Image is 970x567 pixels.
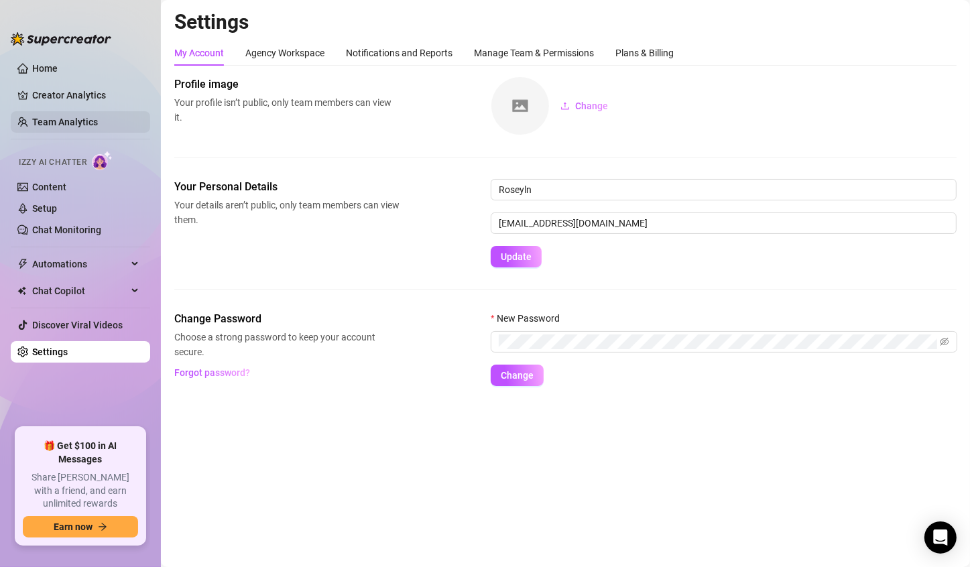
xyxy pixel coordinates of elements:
div: Agency Workspace [245,46,324,60]
span: Change Password [174,311,400,327]
span: Automations [32,253,127,275]
span: Choose a strong password to keep your account secure. [174,330,400,359]
img: AI Chatter [92,151,113,170]
div: Open Intercom Messenger [924,521,957,554]
span: arrow-right [98,522,107,531]
h2: Settings [174,9,957,35]
span: Change [501,370,534,381]
a: Content [32,182,66,192]
button: Forgot password? [174,362,251,383]
span: eye-invisible [940,337,949,346]
span: Your Personal Details [174,179,400,195]
img: logo-BBDzfeDw.svg [11,32,111,46]
input: New Password [499,334,937,349]
div: Plans & Billing [615,46,674,60]
a: Home [32,63,58,74]
div: My Account [174,46,224,60]
label: New Password [491,311,568,326]
span: Your details aren’t public, only team members can view them. [174,198,400,227]
div: Manage Team & Permissions [474,46,594,60]
a: Creator Analytics [32,84,139,106]
a: Discover Viral Videos [32,320,123,330]
button: Update [491,246,542,267]
span: Forgot password? [175,367,251,378]
span: upload [560,101,570,111]
div: Notifications and Reports [346,46,452,60]
span: Izzy AI Chatter [19,156,86,169]
button: Change [550,95,619,117]
span: thunderbolt [17,259,28,269]
a: Team Analytics [32,117,98,127]
span: Share [PERSON_NAME] with a friend, and earn unlimited rewards [23,471,138,511]
img: square-placeholder.png [491,77,549,135]
a: Settings [32,346,68,357]
button: Change [491,365,544,386]
span: Update [501,251,532,262]
a: Setup [32,203,57,214]
input: Enter new email [491,212,957,234]
span: Your profile isn’t public, only team members can view it. [174,95,400,125]
img: Chat Copilot [17,286,26,296]
a: Chat Monitoring [32,225,101,235]
span: Profile image [174,76,400,92]
input: Enter name [491,179,957,200]
span: Earn now [54,521,93,532]
span: Chat Copilot [32,280,127,302]
span: Change [575,101,608,111]
span: 🎁 Get $100 in AI Messages [23,440,138,466]
button: Earn nowarrow-right [23,516,138,538]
